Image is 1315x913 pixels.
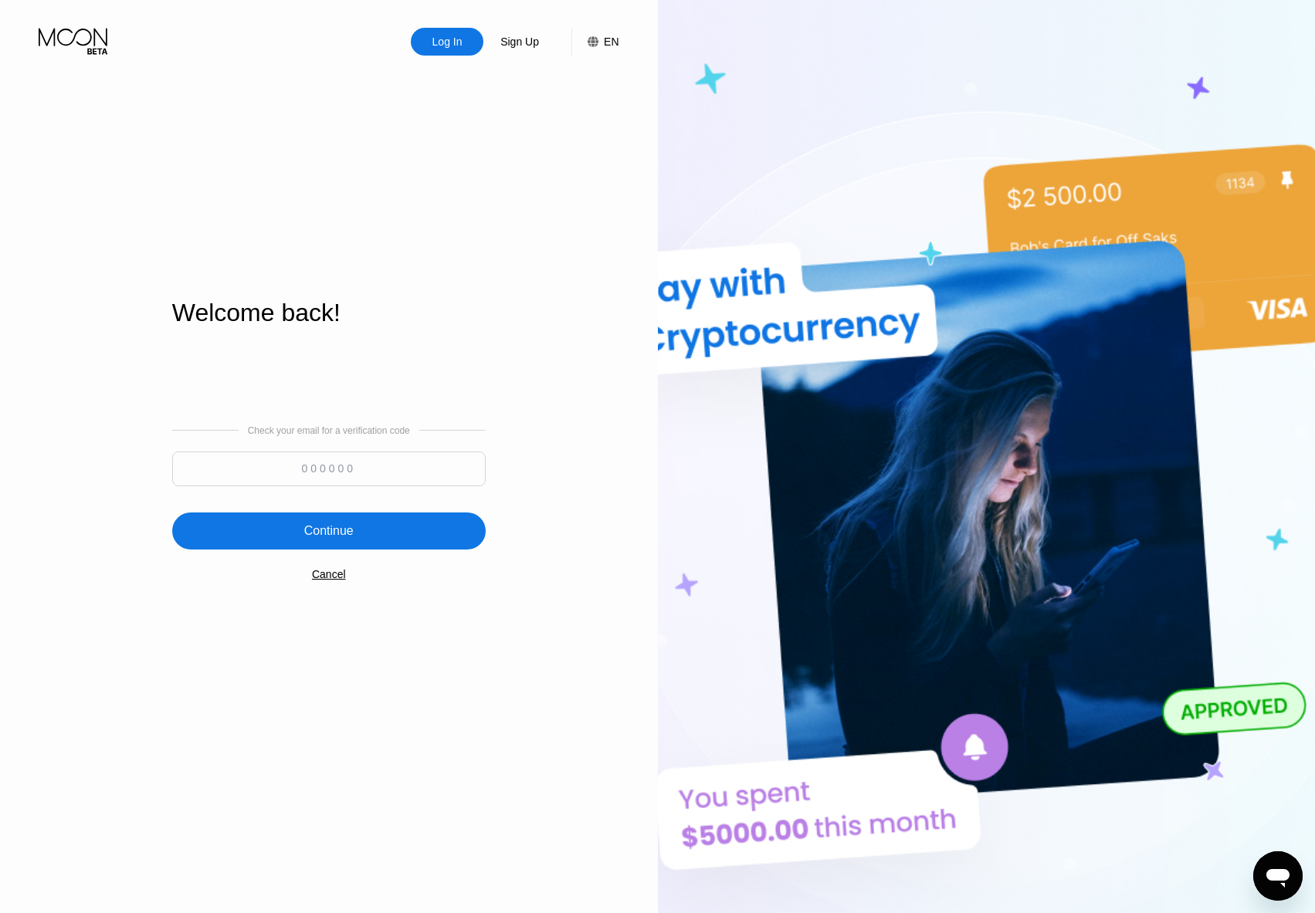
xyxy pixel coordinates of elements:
[571,28,619,56] div: EN
[172,299,486,327] div: Welcome back!
[604,36,619,48] div: EN
[312,568,346,580] div: Cancel
[1253,851,1303,901] iframe: Button to launch messaging window
[172,451,486,486] input: 000000
[411,28,483,56] div: Log In
[483,28,556,56] div: Sign Up
[172,512,486,549] div: Continue
[304,523,354,539] div: Continue
[431,34,464,49] div: Log In
[499,34,541,49] div: Sign Up
[248,425,410,436] div: Check your email for a verification code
